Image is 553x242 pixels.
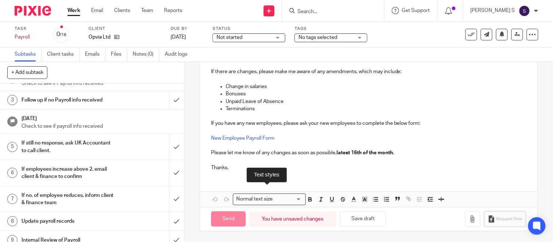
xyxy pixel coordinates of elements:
[275,195,301,203] input: Search for option
[226,98,526,105] p: Unpaid Leave of Absence
[249,211,336,227] div: You have unsaved changes
[211,149,526,156] p: Please let me know of any changes as soon as possible,
[22,190,115,209] h1: If no. of employee reduces, inform client & finance team
[336,150,394,155] strong: latest 16th of the month.
[233,194,306,205] div: Search for option
[235,195,274,203] span: Normal text size
[402,8,430,13] span: Get Support
[141,7,153,14] a: Team
[85,47,105,62] a: Emails
[340,211,386,227] button: Save draft
[295,26,367,32] label: Tags
[89,33,110,41] p: Opvia Ltd
[22,138,115,156] h1: If still no response, ask UK Accountant to call client.
[7,95,17,105] div: 3
[471,7,515,14] p: [PERSON_NAME] S
[91,7,103,14] a: Email
[484,211,526,227] button: Request files
[217,35,242,40] span: Not started
[519,5,530,17] img: svg%3E
[111,47,127,62] a: Files
[226,83,526,90] p: Change in salaries
[211,136,274,141] a: New Employee Payroll Form
[22,216,115,227] h1: Update payroll records
[15,26,44,32] label: Task
[226,105,526,112] p: Terminations
[7,66,47,79] button: + Add subtask
[22,164,115,182] h1: If employees increase above 2, email client & finance to confirm
[7,142,17,152] div: 5
[7,168,17,178] div: 6
[165,47,193,62] a: Audit logs
[211,120,526,142] p: If you have any new employees, please ask your new employees to complete the below form:
[211,211,246,227] input: Send
[89,26,161,32] label: Client
[133,47,159,62] a: Notes (0)
[22,95,115,106] h1: Follow up if no Payroll info received
[114,7,130,14] a: Clients
[171,26,203,32] label: Due by
[299,35,337,40] span: No tags selected
[15,6,51,16] img: Pixie
[22,123,177,130] p: Check to see if payroll info received
[226,90,526,98] p: Bonuses
[7,194,17,204] div: 7
[15,47,42,62] a: Subtasks
[171,35,186,40] span: [DATE]
[496,216,522,222] span: Request files
[60,33,67,37] small: /16
[211,164,526,171] p: Thanks,
[57,30,67,39] div: 0
[211,68,526,75] p: If there are changes, please make me aware of any amendments, which may include:
[15,33,44,41] div: Payroll
[213,26,285,32] label: Status
[67,7,80,14] a: Work
[164,7,182,14] a: Reports
[47,47,79,62] a: Client tasks
[22,113,177,122] h1: [DATE]
[297,9,362,15] input: Search
[7,216,17,226] div: 8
